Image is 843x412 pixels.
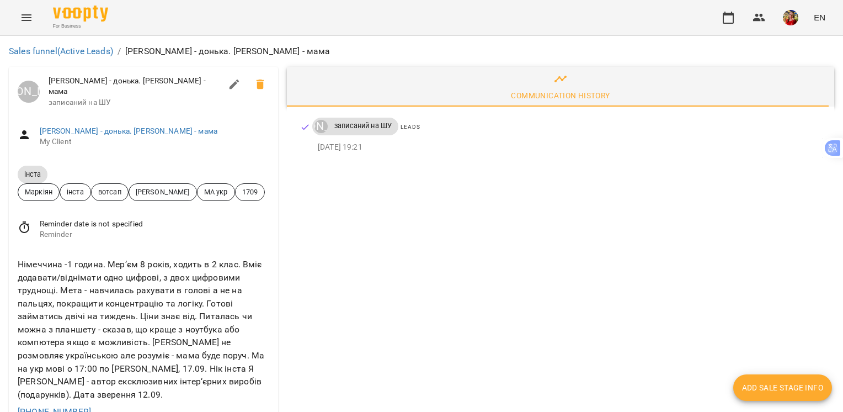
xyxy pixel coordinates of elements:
[92,187,128,197] span: вотсап
[13,4,40,31] button: Menu
[49,76,221,97] span: [PERSON_NAME] - донька. [PERSON_NAME] - мама
[312,120,328,133] a: [PERSON_NAME]
[814,12,825,23] span: EN
[53,23,108,30] span: For Business
[15,256,271,403] div: Німеччина -1 година. Мерʼєм 8 років, ходить в 2 клас. Вміє додавати/віднімати одно цифрові, з дво...
[9,46,113,56] a: Sales funnel(Active Leads)
[18,187,59,197] span: Маркіян
[401,124,420,130] span: Leads
[40,229,269,240] span: Reminder
[18,81,40,103] a: [PERSON_NAME]
[40,219,269,230] span: Reminder date is not specified
[40,126,217,135] a: [PERSON_NAME] - донька. [PERSON_NAME] - мама
[18,81,40,103] div: Луцук Маркіян
[40,136,269,147] span: My Client
[809,7,830,28] button: EN
[236,187,265,197] span: 1709
[118,45,121,58] li: /
[783,10,798,25] img: 5e634735370bbb5983f79fa1b5928c88.png
[60,187,90,197] span: інста
[742,381,823,394] span: Add Sale Stage info
[18,170,47,179] span: інста
[314,120,328,133] div: Луцук Маркіян
[733,374,832,401] button: Add Sale Stage info
[49,97,221,108] span: записаний на ШУ
[53,6,108,22] img: Voopty Logo
[198,187,234,197] span: МА укр
[318,142,817,153] p: [DATE] 19:21
[9,45,834,58] nav: breadcrumb
[129,187,196,197] span: [PERSON_NAME]
[511,89,610,102] div: Communication History
[125,45,330,58] p: [PERSON_NAME] - донька. [PERSON_NAME] - мама
[328,121,398,131] span: записаний на ШУ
